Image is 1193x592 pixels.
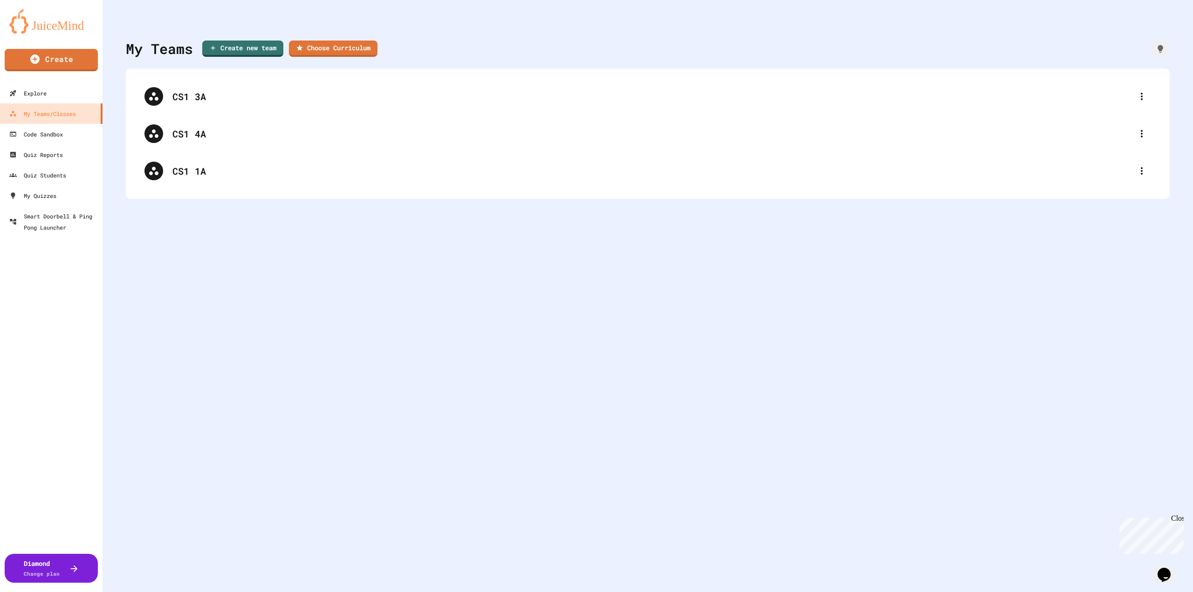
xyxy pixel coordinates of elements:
span: Change plan [24,570,60,577]
iframe: chat widget [1116,514,1184,554]
div: Diamond [24,558,60,578]
div: Code Sandbox [9,129,63,140]
div: CS1 3A [172,89,1132,103]
div: My Teams/Classes [9,108,76,119]
a: Create [5,49,98,71]
div: Chat with us now!Close [4,4,64,59]
div: How it works [1151,40,1170,58]
div: Quiz Reports [9,149,63,160]
div: My Quizzes [9,190,56,201]
div: CS1 1A [172,164,1132,178]
a: Create new team [202,41,283,57]
img: logo-orange.svg [9,9,93,34]
div: Smart Doorbell & Ping Pong Launcher [9,211,99,233]
a: Choose Curriculum [289,41,377,57]
div: Explore [9,88,47,99]
iframe: chat widget [1154,555,1184,583]
div: My Teams [126,38,193,59]
div: Quiz Students [9,170,66,181]
div: CS1 4A [172,127,1132,141]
